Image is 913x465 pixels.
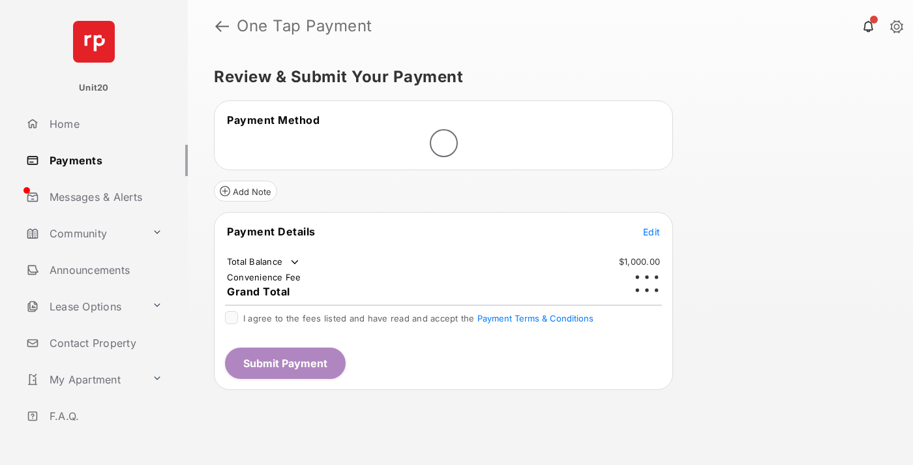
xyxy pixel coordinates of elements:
[21,364,147,395] a: My Apartment
[21,108,188,140] a: Home
[73,21,115,63] img: svg+xml;base64,PHN2ZyB4bWxucz0iaHR0cDovL3d3dy53My5vcmcvMjAwMC9zdmciIHdpZHRoPSI2NCIgaGVpZ2h0PSI2NC...
[477,313,593,323] button: I agree to the fees listed and have read and accept the
[21,218,147,249] a: Community
[214,69,876,85] h5: Review & Submit Your Payment
[225,348,346,379] button: Submit Payment
[226,256,301,269] td: Total Balance
[643,225,660,238] button: Edit
[227,113,320,127] span: Payment Method
[21,327,188,359] a: Contact Property
[237,18,372,34] strong: One Tap Payment
[21,291,147,322] a: Lease Options
[21,181,188,213] a: Messages & Alerts
[79,82,109,95] p: Unit20
[643,226,660,237] span: Edit
[227,225,316,238] span: Payment Details
[21,254,188,286] a: Announcements
[618,256,661,267] td: $1,000.00
[21,400,188,432] a: F.A.Q.
[243,313,593,323] span: I agree to the fees listed and have read and accept the
[21,145,188,176] a: Payments
[226,271,302,283] td: Convenience Fee
[214,181,277,202] button: Add Note
[227,285,290,298] span: Grand Total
